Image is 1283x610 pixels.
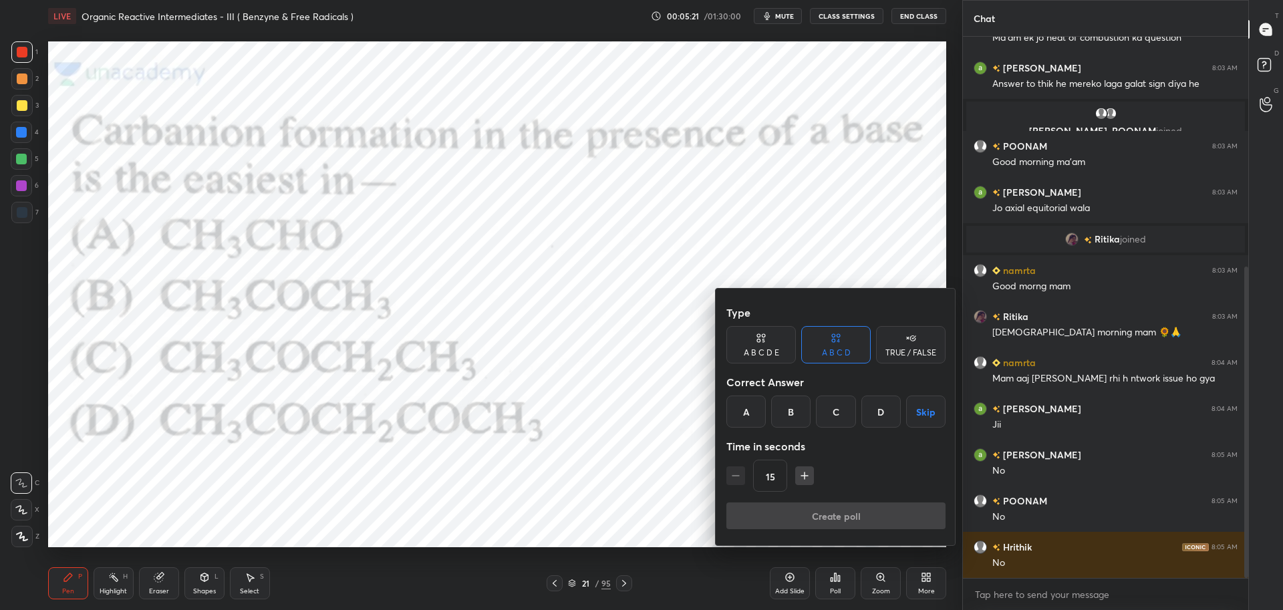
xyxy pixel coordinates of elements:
div: A B C D [822,349,851,357]
div: Correct Answer [726,369,946,396]
div: A [726,396,766,428]
button: Skip [906,396,946,428]
div: C [816,396,855,428]
div: A B C D E [744,349,779,357]
div: TRUE / FALSE [885,349,936,357]
div: B [771,396,811,428]
div: D [861,396,901,428]
div: Type [726,299,946,326]
div: Time in seconds [726,433,946,460]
